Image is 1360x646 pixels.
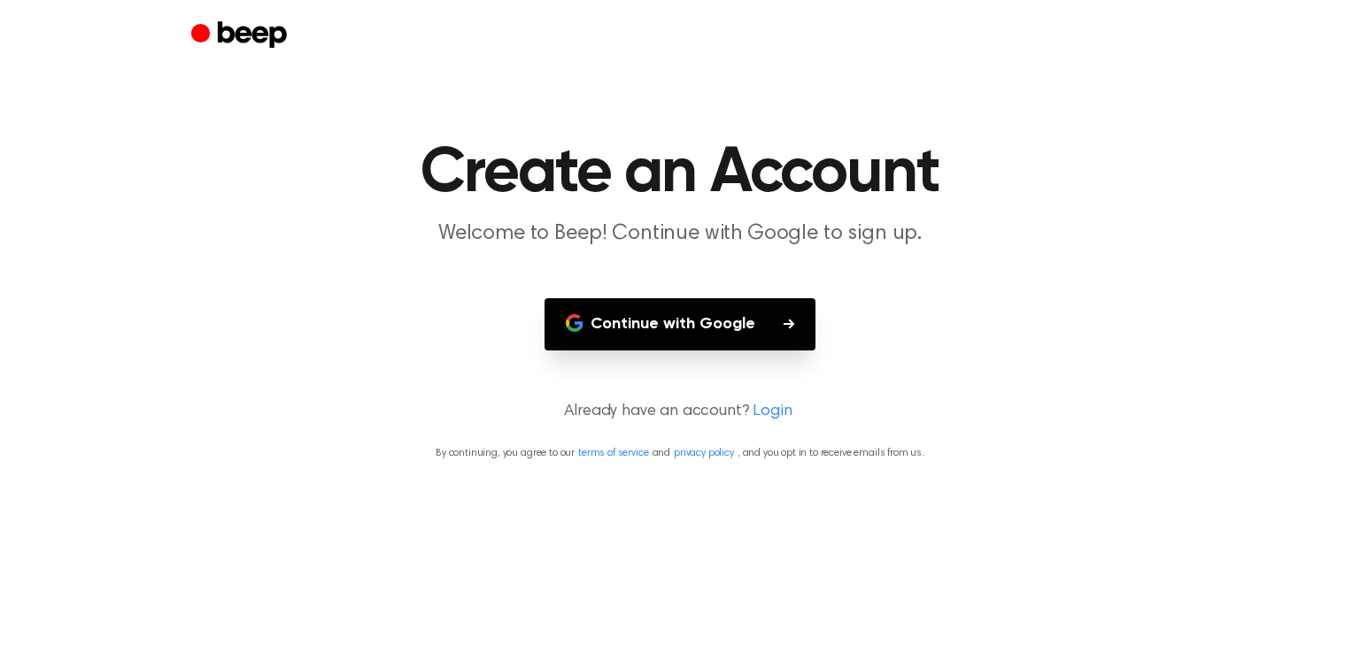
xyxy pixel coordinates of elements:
[674,448,734,458] a: privacy policy
[753,400,792,424] a: Login
[21,445,1339,461] p: By continuing, you agree to our and , and you opt in to receive emails from us.
[191,19,291,53] a: Beep
[340,219,1020,249] p: Welcome to Beep! Continue with Google to sign up.
[227,142,1133,205] h1: Create an Account
[578,448,648,458] a: terms of service
[545,298,815,350] button: Continue with Google
[21,400,1339,424] p: Already have an account?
